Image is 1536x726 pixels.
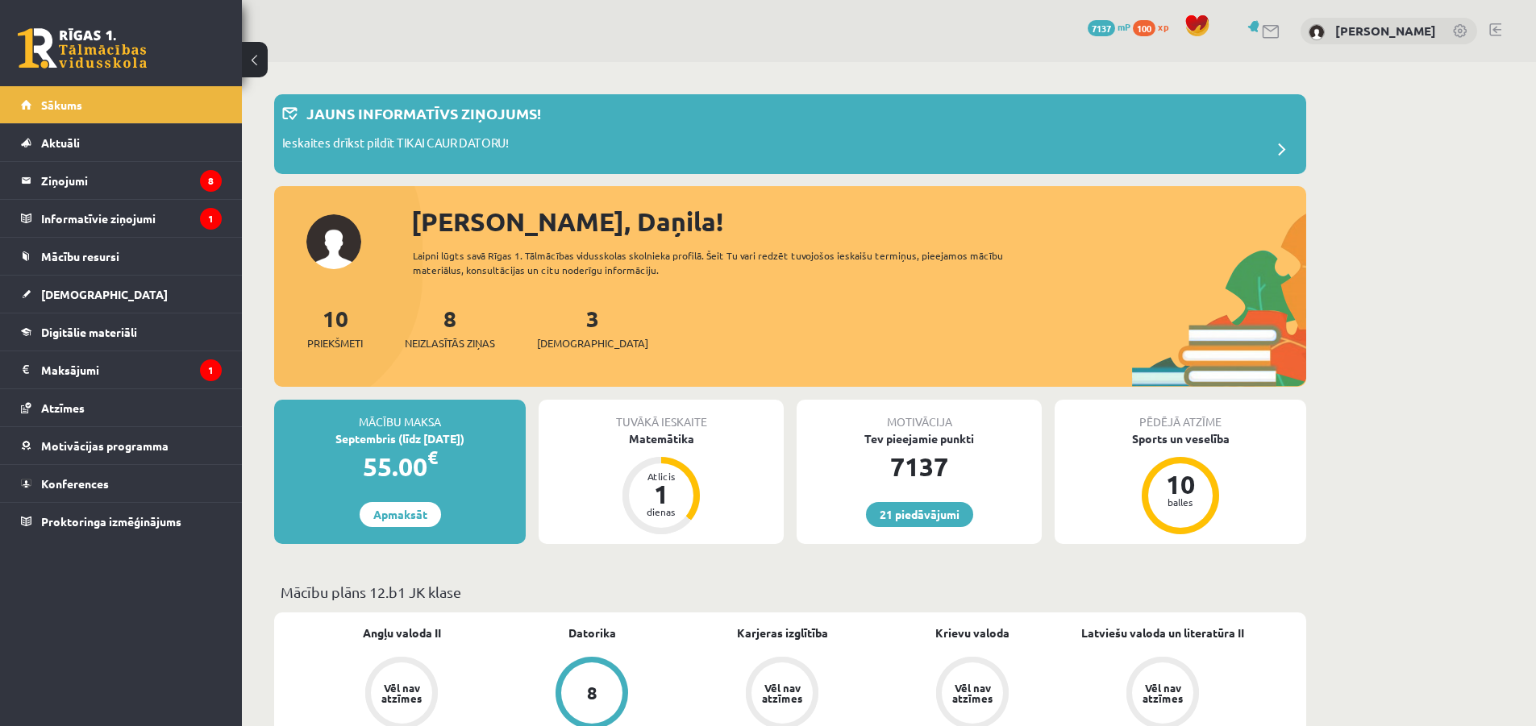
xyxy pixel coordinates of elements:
a: Apmaksāt [360,502,441,527]
span: Atzīmes [41,400,85,415]
div: Tev pieejamie punkti [797,430,1042,447]
span: Aktuāli [41,135,80,150]
div: 1 [637,481,685,507]
div: Matemātika [539,430,784,447]
legend: Ziņojumi [41,162,222,199]
a: Proktoringa izmēģinājums [21,503,222,540]
legend: Informatīvie ziņojumi [41,200,222,237]
i: 8 [200,170,222,192]
a: 3[DEMOGRAPHIC_DATA] [537,304,648,351]
div: Vēl nav atzīmes [1140,682,1185,703]
div: 55.00 [274,447,526,486]
div: Atlicis [637,471,685,481]
a: 7137 mP [1088,20,1130,33]
a: Konferences [21,465,222,502]
a: 10Priekšmeti [307,304,363,351]
a: Maksājumi1 [21,351,222,388]
p: Jauns informatīvs ziņojums! [306,102,541,124]
a: Atzīmes [21,389,222,426]
span: 7137 [1088,20,1115,36]
a: [PERSON_NAME] [1335,23,1436,39]
a: Sākums [21,86,222,123]
div: Vēl nav atzīmes [379,682,424,703]
a: Ziņojumi8 [21,162,222,199]
a: Informatīvie ziņojumi1 [21,200,222,237]
a: Angļu valoda II [363,624,441,641]
div: 7137 [797,447,1042,486]
span: Proktoringa izmēģinājums [41,514,181,529]
div: Laipni lūgts savā Rīgas 1. Tālmācības vidusskolas skolnieka profilā. Šeit Tu vari redzēt tuvojošo... [413,248,1032,277]
a: 100 xp [1133,20,1176,33]
a: Digitālie materiāli [21,313,222,351]
span: Mācību resursi [41,249,119,263]
div: Tuvākā ieskaite [539,400,784,430]
span: Sākums [41,97,82,112]
a: Matemātika Atlicis 1 dienas [539,430,784,537]
span: Priekšmeti [307,335,363,351]
span: € [427,446,438,469]
span: [DEMOGRAPHIC_DATA] [537,335,648,351]
div: Mācību maksa [274,400,526,430]
div: Vēl nav atzīmes [760,682,805,703]
span: Konferences [41,476,109,491]
legend: Maksājumi [41,351,222,388]
a: Motivācijas programma [21,427,222,464]
div: 8 [587,684,597,702]
div: dienas [637,507,685,516]
span: [DEMOGRAPHIC_DATA] [41,287,168,301]
p: Ieskaites drīkst pildīt TIKAI CAUR DATORU! [282,134,509,156]
span: Digitālie materiāli [41,325,137,339]
span: Neizlasītās ziņas [405,335,495,351]
div: Sports un veselība [1055,430,1306,447]
p: Mācību plāns 12.b1 JK klase [281,581,1300,603]
span: xp [1158,20,1168,33]
a: Jauns informatīvs ziņojums! Ieskaites drīkst pildīt TIKAI CAUR DATORU! [282,102,1298,166]
div: Vēl nav atzīmes [950,682,995,703]
div: 10 [1156,471,1205,497]
a: Mācību resursi [21,238,222,275]
div: balles [1156,497,1205,507]
img: Daņila Haritoncevs [1309,24,1325,40]
span: mP [1118,20,1130,33]
div: Septembris (līdz [DATE]) [274,430,526,447]
i: 1 [200,359,222,381]
a: Aktuāli [21,124,222,161]
div: [PERSON_NAME], Daņila! [411,202,1306,241]
a: 8Neizlasītās ziņas [405,304,495,351]
a: Latviešu valoda un literatūra II [1081,624,1244,641]
a: Sports un veselība 10 balles [1055,430,1306,537]
a: Rīgas 1. Tālmācības vidusskola [18,28,147,68]
span: Motivācijas programma [41,438,169,453]
a: Datorika [568,624,616,641]
i: 1 [200,208,222,230]
a: Krievu valoda [935,624,1009,641]
a: [DEMOGRAPHIC_DATA] [21,276,222,313]
a: 21 piedāvājumi [866,502,973,527]
div: Pēdējā atzīme [1055,400,1306,430]
a: Karjeras izglītība [737,624,828,641]
div: Motivācija [797,400,1042,430]
span: 100 [1133,20,1155,36]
